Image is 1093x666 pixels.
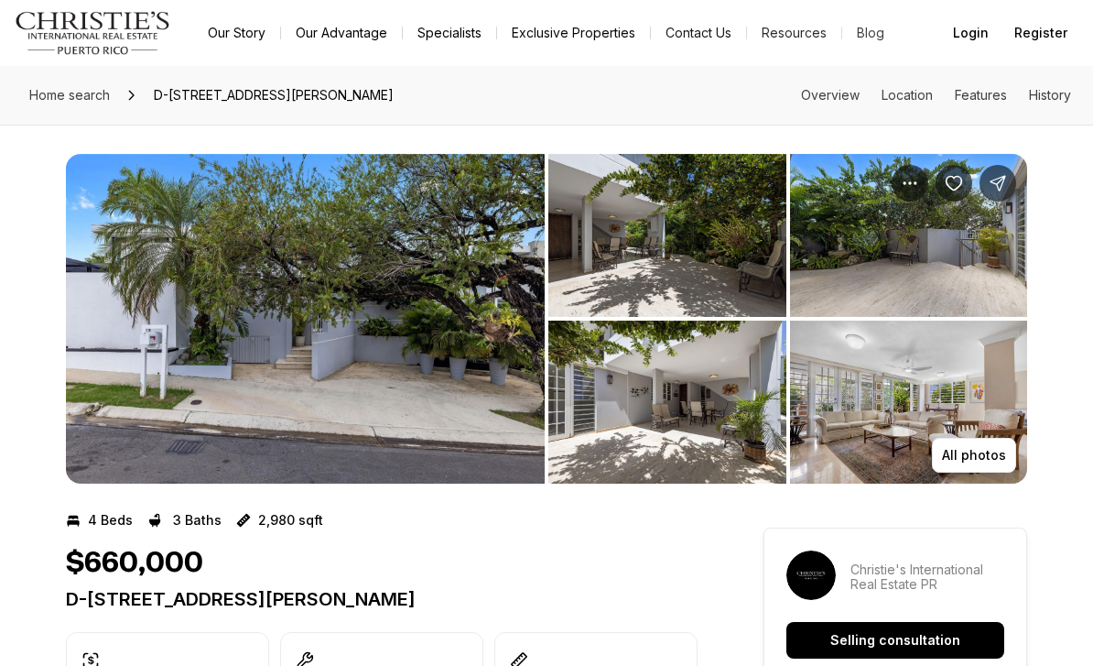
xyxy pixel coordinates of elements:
[146,81,401,110] span: D-[STREET_ADDRESS][PERSON_NAME]
[801,88,1071,103] nav: Page section menu
[548,154,786,317] button: View image gallery
[892,165,928,202] button: Property options
[1003,15,1078,51] button: Register
[747,20,841,46] a: Resources
[173,513,222,528] p: 3 Baths
[258,513,323,528] p: 2,980 sqft
[1014,26,1067,40] span: Register
[979,165,1016,202] button: Share Property: D-14 Calle Atalaya LA ARBOLEDA
[801,87,860,103] a: Skip to: Overview
[193,20,280,46] a: Our Story
[1029,87,1071,103] a: Skip to: History
[932,438,1016,473] button: All photos
[147,506,222,535] button: 3 Baths
[842,20,899,46] a: Blog
[936,165,972,202] button: Save Property: D-14 Calle Atalaya LA ARBOLEDA
[942,448,1006,463] p: All photos
[953,26,989,40] span: Login
[403,20,496,46] a: Specialists
[88,513,133,528] p: 4 Beds
[882,87,933,103] a: Skip to: Location
[548,321,786,484] button: View image gallery
[790,154,1028,317] button: View image gallery
[15,11,171,55] img: logo
[29,87,110,103] span: Home search
[548,154,1027,484] li: 2 of 7
[790,321,1028,484] button: View image gallery
[66,588,698,610] p: D-[STREET_ADDRESS][PERSON_NAME]
[955,87,1007,103] a: Skip to: Features
[942,15,1000,51] button: Login
[22,81,117,110] a: Home search
[66,154,545,484] button: View image gallery
[651,20,746,46] button: Contact Us
[66,154,545,484] li: 1 of 7
[66,154,1027,484] div: Listing Photos
[66,546,203,581] h1: $660,000
[281,20,402,46] a: Our Advantage
[497,20,650,46] a: Exclusive Properties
